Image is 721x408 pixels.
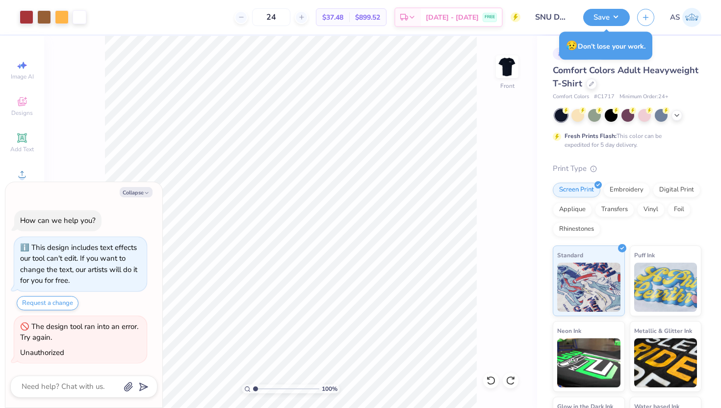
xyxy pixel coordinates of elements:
button: Request a change [17,296,78,310]
img: Standard [557,263,620,312]
button: Save [583,9,630,26]
strong: Fresh Prints Flash: [565,132,617,140]
span: # C1717 [594,93,615,101]
span: Comfort Colors Adult Heavyweight T-Shirt [553,64,698,89]
a: AS [670,8,701,27]
div: Front [500,82,515,90]
span: Image AI [11,73,34,81]
button: Collapse [120,187,153,197]
div: Screen Print [553,183,600,197]
div: This design includes text effects our tool can't edit. If you want to change the text, our artist... [20,243,137,286]
div: Rhinestones [553,222,600,237]
div: How can we help you? [20,216,96,225]
span: Minimum Order: 24 + [619,93,669,101]
input: – – [252,8,290,26]
span: 100 % [322,384,337,393]
span: Standard [557,250,583,260]
span: FREE [485,14,495,21]
span: [DATE] - [DATE] [426,12,479,23]
div: Foil [668,202,691,217]
div: Don’t lose your work. [559,32,652,60]
img: Ayla Schmanke [682,8,701,27]
span: $37.48 [322,12,343,23]
div: Applique [553,202,592,217]
span: Add Text [10,145,34,153]
div: # 511141A [553,48,592,60]
span: Designs [11,109,33,117]
img: Front [497,57,517,77]
div: The design tool ran into an error. Try again. [20,322,138,343]
input: Untitled Design [528,7,576,27]
span: Puff Ink [634,250,655,260]
img: Puff Ink [634,263,697,312]
span: $899.52 [355,12,380,23]
div: Transfers [595,202,634,217]
span: Neon Ink [557,326,581,336]
div: Digital Print [653,183,700,197]
span: 😥 [566,39,578,52]
span: Metallic & Glitter Ink [634,326,692,336]
div: Vinyl [637,202,665,217]
img: Neon Ink [557,338,620,387]
div: Print Type [553,163,701,174]
div: This color can be expedited for 5 day delivery. [565,132,685,149]
img: Metallic & Glitter Ink [634,338,697,387]
span: AS [670,12,680,23]
div: Unauthorized [20,348,64,357]
div: Embroidery [603,183,650,197]
span: Comfort Colors [553,93,589,101]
